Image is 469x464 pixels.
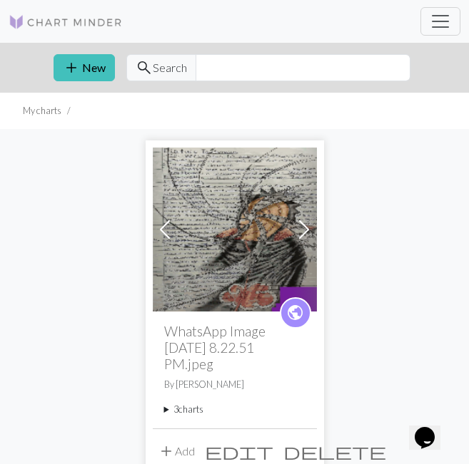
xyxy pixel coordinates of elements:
a: public [280,297,311,329]
span: public [286,301,304,324]
a: Dibujo [153,221,317,234]
span: add [158,441,175,461]
button: Toggle navigation [420,7,460,36]
span: add [63,58,80,78]
button: New [54,54,115,81]
span: search [136,58,153,78]
i: public [286,299,304,327]
iframe: chat widget [409,407,455,450]
img: Logo [9,14,123,31]
span: delete [283,441,386,461]
summary: 3charts [164,403,306,416]
span: Search [153,59,187,76]
span: edit [205,441,273,461]
p: By [PERSON_NAME] [164,378,306,391]
i: Edit [205,443,273,460]
img: Dibujo [153,148,317,311]
li: My charts [23,104,61,118]
h2: WhatsApp Image [DATE] 8.22.51 PM.jpeg [164,323,306,372]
